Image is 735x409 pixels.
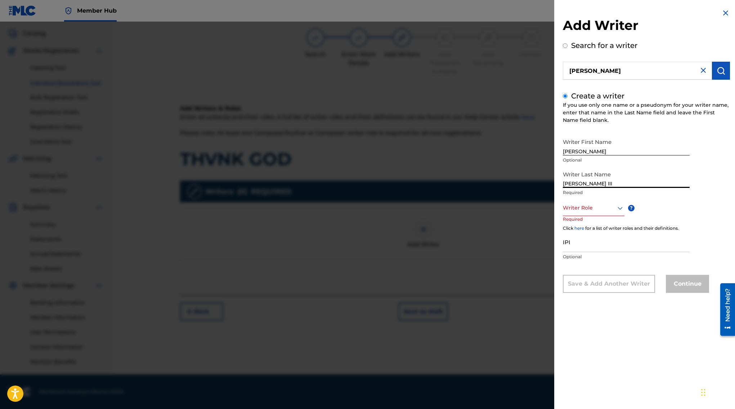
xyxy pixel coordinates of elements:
div: If you use only one name or a pseudonym for your writer name, enter that name in the Last Name fi... [563,101,730,124]
a: here [574,225,584,231]
span: Member Hub [77,6,117,15]
div: Drag [701,382,705,403]
h2: Add Writer [563,17,730,36]
p: Required [563,189,690,196]
label: Create a writer [571,92,624,100]
img: Search Works [717,66,725,75]
img: Top Rightsholder [64,6,73,15]
iframe: Chat Widget [699,374,735,409]
iframe: Resource Center [715,281,735,339]
span: ? [628,205,635,211]
label: Search for a writer [571,41,637,50]
img: close [699,66,708,75]
img: MLC Logo [9,5,36,16]
p: Optional [563,157,690,163]
p: Optional [563,254,690,260]
p: Required [563,216,590,232]
input: Search writer's name or IPI Number [563,62,712,80]
div: Click for a list of writer roles and their definitions. [563,225,730,232]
